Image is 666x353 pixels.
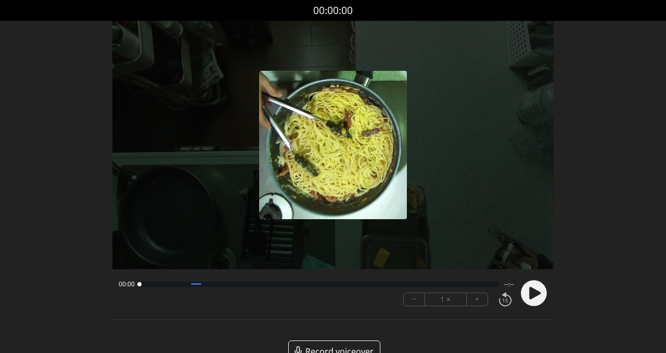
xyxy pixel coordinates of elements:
[504,280,514,288] span: --:--
[259,71,407,219] img: Poster Image
[313,3,353,18] a: 00:00:00
[467,293,488,306] button: +
[119,280,135,288] span: 00:00
[425,293,467,306] div: 1 ×
[404,293,425,306] button: −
